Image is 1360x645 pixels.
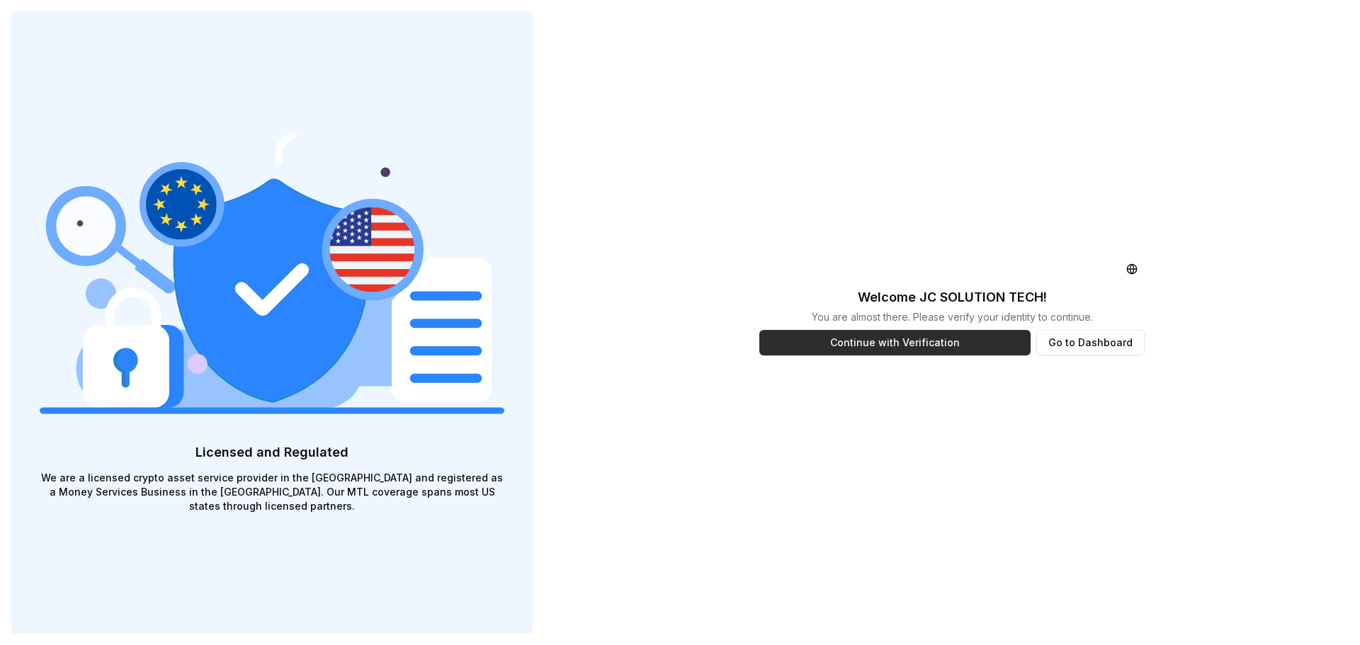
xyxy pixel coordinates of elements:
[40,443,504,462] p: Licensed and Regulated
[40,471,504,513] p: We are a licensed crypto asset service provider in the [GEOGRAPHIC_DATA] and registered as a Mone...
[759,330,1031,355] button: Continue with Verification
[858,287,1047,307] p: Welcome JC SOLUTION TECH !
[812,310,1093,324] p: You are almost there. Please verify your identity to continue.
[1036,330,1145,355] button: Go to Dashboard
